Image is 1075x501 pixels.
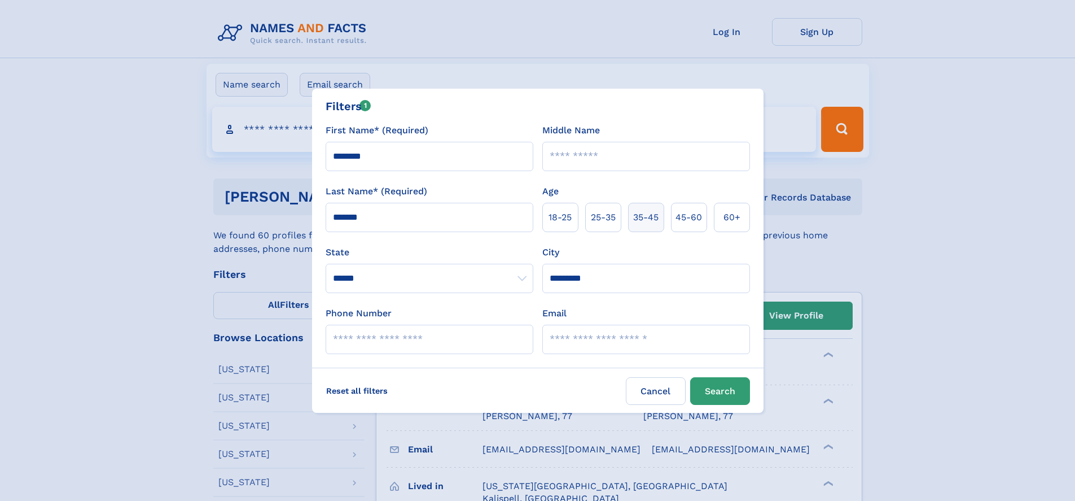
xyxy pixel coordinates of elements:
[326,307,392,320] label: Phone Number
[591,211,616,224] span: 25‑35
[326,124,428,137] label: First Name* (Required)
[326,185,427,198] label: Last Name* (Required)
[549,211,572,224] span: 18‑25
[626,377,686,405] label: Cancel
[319,377,395,404] label: Reset all filters
[326,98,371,115] div: Filters
[542,124,600,137] label: Middle Name
[675,211,702,224] span: 45‑60
[690,377,750,405] button: Search
[542,185,559,198] label: Age
[326,246,533,259] label: State
[542,246,559,259] label: City
[723,211,740,224] span: 60+
[542,307,567,320] label: Email
[633,211,659,224] span: 35‑45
